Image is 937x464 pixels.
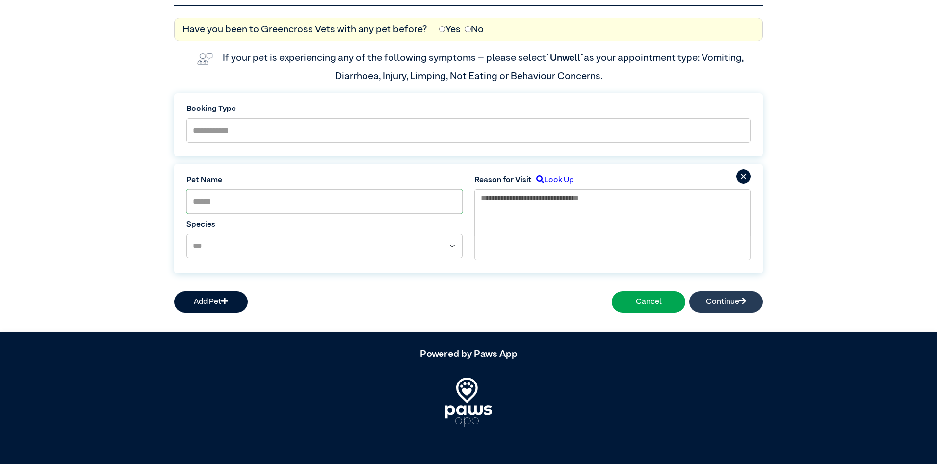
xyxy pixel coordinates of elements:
[439,26,445,32] input: Yes
[689,291,763,313] button: Continue
[612,291,685,313] button: Cancel
[193,49,217,69] img: vet
[465,22,484,37] label: No
[186,174,463,186] label: Pet Name
[439,22,461,37] label: Yes
[186,103,751,115] label: Booking Type
[174,291,248,313] button: Add Pet
[174,348,763,360] h5: Powered by Paws App
[546,53,584,63] span: “Unwell”
[465,26,471,32] input: No
[223,53,746,81] label: If your pet is experiencing any of the following symptoms – please select as your appointment typ...
[532,174,573,186] label: Look Up
[445,378,492,427] img: PawsApp
[182,22,427,37] label: Have you been to Greencross Vets with any pet before?
[474,174,532,186] label: Reason for Visit
[186,219,463,231] label: Species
